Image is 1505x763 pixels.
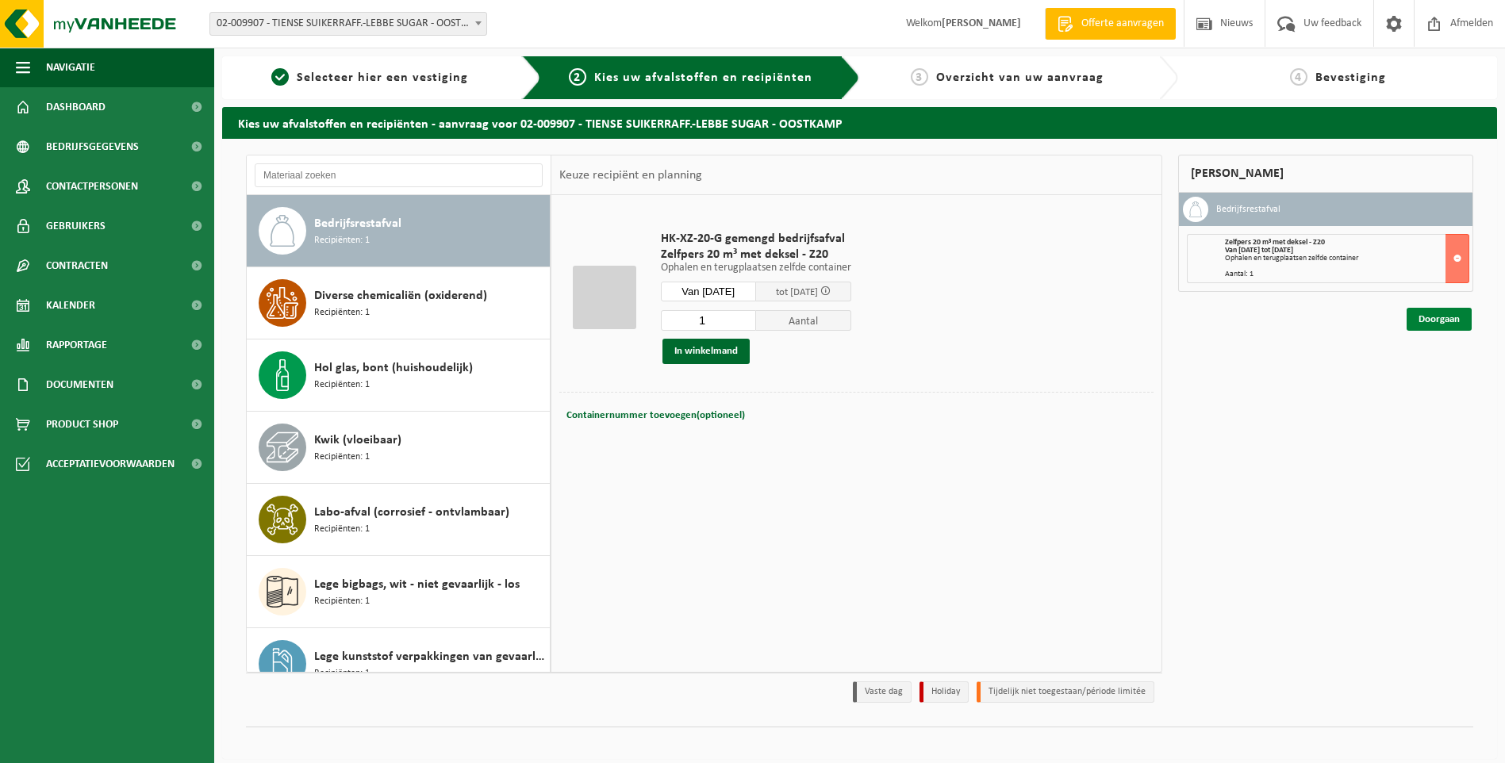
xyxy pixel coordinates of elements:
span: Rapportage [46,325,107,365]
span: Bevestiging [1315,71,1386,84]
button: Lege kunststof verpakkingen van gevaarlijke stoffen Recipiënten: 1 [247,628,551,700]
span: Selecteer hier een vestiging [297,71,468,84]
span: Overzicht van uw aanvraag [936,71,1104,84]
span: Lege bigbags, wit - niet gevaarlijk - los [314,575,520,594]
span: 4 [1290,68,1307,86]
span: Recipiënten: 1 [314,378,370,393]
button: Diverse chemicaliën (oxiderend) Recipiënten: 1 [247,267,551,339]
div: [PERSON_NAME] [1178,155,1473,193]
span: Contactpersonen [46,167,138,206]
li: Tijdelijk niet toegestaan/période limitée [977,681,1154,703]
span: Hol glas, bont (huishoudelijk) [314,358,473,378]
span: Product Shop [46,405,118,444]
span: 02-009907 - TIENSE SUIKERRAFF.-LEBBE SUGAR - OOSTKAMP [210,13,486,35]
span: Lege kunststof verpakkingen van gevaarlijke stoffen [314,647,546,666]
h2: Kies uw afvalstoffen en recipiënten - aanvraag voor 02-009907 - TIENSE SUIKERRAFF.-LEBBE SUGAR - ... [222,107,1497,138]
span: Recipiënten: 1 [314,450,370,465]
a: 1Selecteer hier een vestiging [230,68,509,87]
div: Keuze recipiënt en planning [551,155,710,195]
span: Kwik (vloeibaar) [314,431,401,450]
span: Aantal [756,310,851,331]
span: Navigatie [46,48,95,87]
button: Kwik (vloeibaar) Recipiënten: 1 [247,412,551,484]
button: Bedrijfsrestafval Recipiënten: 1 [247,195,551,267]
span: Dashboard [46,87,106,127]
input: Materiaal zoeken [255,163,543,187]
span: HK-XZ-20-G gemengd bedrijfsafval [661,231,851,247]
p: Ophalen en terugplaatsen zelfde container [661,263,851,274]
span: Gebruikers [46,206,106,246]
span: Containernummer toevoegen(optioneel) [566,410,745,420]
a: Doorgaan [1407,308,1472,331]
strong: Van [DATE] tot [DATE] [1225,246,1293,255]
span: Offerte aanvragen [1077,16,1168,32]
a: Offerte aanvragen [1045,8,1176,40]
span: Acceptatievoorwaarden [46,444,175,484]
input: Selecteer datum [661,282,756,301]
span: Bedrijfsgegevens [46,127,139,167]
button: Containernummer toevoegen(optioneel) [565,405,747,427]
span: 02-009907 - TIENSE SUIKERRAFF.-LEBBE SUGAR - OOSTKAMP [209,12,487,36]
div: Ophalen en terugplaatsen zelfde container [1225,255,1469,263]
li: Vaste dag [853,681,912,703]
button: Labo-afval (corrosief - ontvlambaar) Recipiënten: 1 [247,484,551,556]
span: Recipiënten: 1 [314,233,370,248]
button: In winkelmand [662,339,750,364]
button: Hol glas, bont (huishoudelijk) Recipiënten: 1 [247,339,551,412]
span: Zelfpers 20 m³ met deksel - Z20 [1225,238,1325,247]
span: Contracten [46,246,108,286]
span: Kalender [46,286,95,325]
span: Recipiënten: 1 [314,666,370,681]
span: tot [DATE] [776,287,818,297]
button: Lege bigbags, wit - niet gevaarlijk - los Recipiënten: 1 [247,556,551,628]
span: Kies uw afvalstoffen en recipiënten [594,71,812,84]
span: 3 [911,68,928,86]
li: Holiday [920,681,969,703]
strong: [PERSON_NAME] [942,17,1021,29]
span: Documenten [46,365,113,405]
span: Labo-afval (corrosief - ontvlambaar) [314,503,509,522]
h3: Bedrijfsrestafval [1216,197,1280,222]
span: 2 [569,68,586,86]
span: 1 [271,68,289,86]
span: Bedrijfsrestafval [314,214,401,233]
span: Recipiënten: 1 [314,594,370,609]
span: Zelfpers 20 m³ met deksel - Z20 [661,247,851,263]
span: Recipiënten: 1 [314,305,370,320]
span: Recipiënten: 1 [314,522,370,537]
span: Diverse chemicaliën (oxiderend) [314,286,487,305]
div: Aantal: 1 [1225,270,1469,278]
